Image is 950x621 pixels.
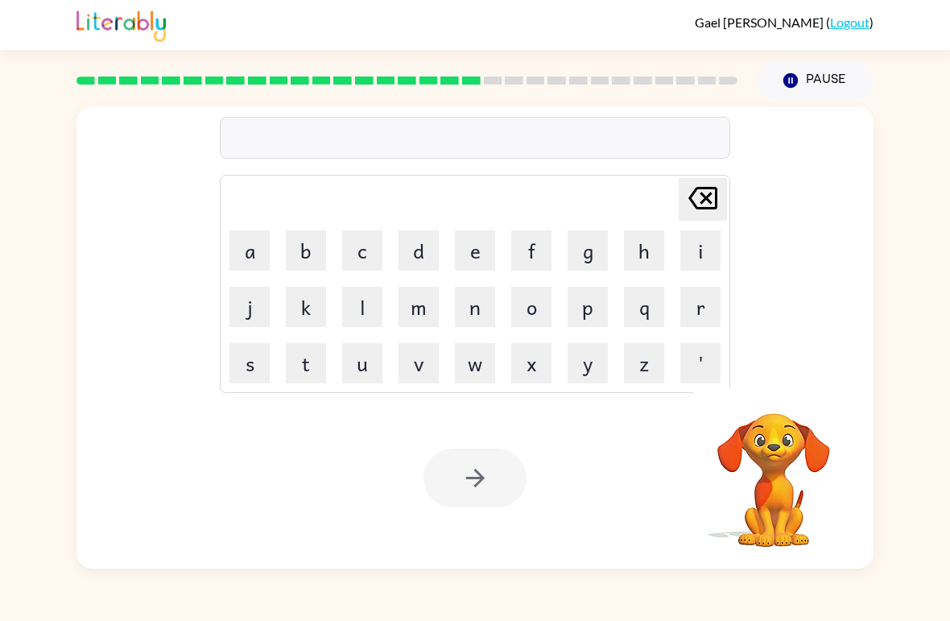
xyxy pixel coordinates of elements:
[342,287,382,327] button: l
[757,62,874,99] button: Pause
[693,388,854,549] video: Your browser must support playing .mp4 files to use Literably. Please try using another browser.
[680,343,721,383] button: '
[511,287,551,327] button: o
[286,230,326,271] button: b
[76,6,166,42] img: Literably
[399,343,439,383] button: v
[624,343,664,383] button: z
[680,287,721,327] button: r
[568,230,608,271] button: g
[624,230,664,271] button: h
[455,230,495,271] button: e
[455,343,495,383] button: w
[229,287,270,327] button: j
[568,287,608,327] button: p
[680,230,721,271] button: i
[624,287,664,327] button: q
[342,230,382,271] button: c
[399,230,439,271] button: d
[830,14,869,30] a: Logout
[695,14,874,30] div: ( )
[229,230,270,271] button: a
[695,14,826,30] span: Gael [PERSON_NAME]
[342,343,382,383] button: u
[286,343,326,383] button: t
[229,343,270,383] button: s
[399,287,439,327] button: m
[455,287,495,327] button: n
[568,343,608,383] button: y
[511,343,551,383] button: x
[511,230,551,271] button: f
[286,287,326,327] button: k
